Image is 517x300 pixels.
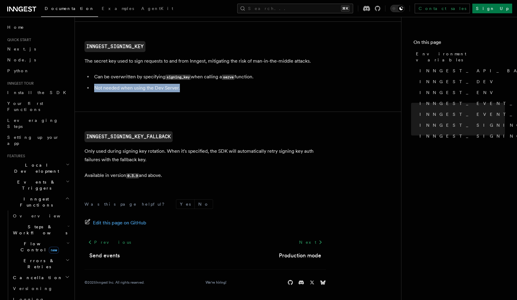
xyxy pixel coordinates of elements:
[49,247,59,253] span: new
[11,210,71,221] a: Overview
[417,120,505,131] a: INNGEST_SIGNING_KEY
[7,101,43,112] span: Your first Functions
[176,200,194,209] button: Yes
[417,87,505,98] a: INNGEST_ENV
[417,109,505,120] a: INNGEST_EVENT_KEY
[11,238,71,255] button: Flow Controlnew
[85,171,326,180] p: Available in version and above.
[85,57,326,65] p: The secret key used to sign requests to and from Inngest, mitigating the risk of man-in-the-middl...
[5,177,71,194] button: Events & Triggers
[93,219,146,227] span: Edit this page on GitHub
[5,65,71,76] a: Python
[85,41,145,52] a: INNGEST_SIGNING_KEY
[92,84,326,92] li: Not needed when using the Dev Server.
[5,37,31,42] span: Quick start
[141,6,173,11] span: AgentKit
[5,81,34,86] span: Inngest tour
[11,275,63,281] span: Cancellation
[222,75,235,80] code: serve
[92,73,326,81] li: Can be overwritten by specifying when calling a function.
[5,54,71,65] a: Node.js
[85,237,134,248] a: Previous
[5,160,71,177] button: Local Development
[5,194,71,210] button: Inngest Functions
[417,65,505,76] a: INNGEST_API_BASE_URL
[165,75,191,80] code: signing_key
[415,4,470,13] a: Contact sales
[11,283,71,294] a: Versioning
[420,90,496,96] span: INNGEST_ENV
[206,280,226,285] a: We're hiring!
[5,196,65,208] span: Inngest Functions
[7,24,24,30] span: Home
[7,57,36,62] span: Node.js
[417,76,505,87] a: INNGEST_DEV
[85,131,173,142] a: INNGEST_SIGNING_KEY_FALLBACK
[5,162,66,174] span: Local Development
[195,200,213,209] button: No
[5,22,71,33] a: Home
[102,6,134,11] span: Examples
[5,154,25,158] span: Features
[5,115,71,132] a: Leveraging Steps
[11,224,67,236] span: Steps & Workflows
[413,48,505,65] a: Environment variables
[45,6,94,11] span: Documentation
[5,98,71,115] a: Your first Functions
[11,272,71,283] button: Cancellation
[7,68,29,73] span: Python
[5,132,71,149] a: Setting up your app
[413,39,505,48] h4: On this page
[417,131,505,142] a: INNGEST_SIGNING_KEY_FALLBACK
[85,201,169,207] p: Was this page helpful?
[11,221,71,238] button: Steps & Workflows
[126,173,139,178] code: 0.3.9
[13,214,75,218] span: Overview
[341,5,349,11] kbd: ⌘K
[279,251,321,260] a: Production mode
[5,179,66,191] span: Events & Triggers
[295,237,326,248] a: Next
[11,255,71,272] button: Errors & Retries
[237,4,353,13] button: Search...⌘K
[7,135,59,146] span: Setting up your app
[420,79,496,85] span: INNGEST_DEV
[416,51,505,63] span: Environment variables
[7,118,58,129] span: Leveraging Steps
[11,241,66,253] span: Flow Control
[5,44,71,54] a: Next.js
[89,251,120,260] a: Send events
[5,87,71,98] a: Install the SDK
[98,2,138,16] a: Examples
[390,5,405,12] button: Toggle dark mode
[472,4,512,13] a: Sign Up
[85,147,326,164] p: Only used during signing key rotation. When it's specified, the SDK will automatically retry sign...
[13,286,53,291] span: Versioning
[41,2,98,17] a: Documentation
[7,47,36,51] span: Next.js
[138,2,177,16] a: AgentKit
[417,98,505,109] a: INNGEST_EVENT_API_BASE_URL
[85,280,145,285] div: © 2025 Inngest Inc. All rights reserved.
[85,219,146,227] a: Edit this page on GitHub
[7,90,70,95] span: Install the SDK
[11,258,65,270] span: Errors & Retries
